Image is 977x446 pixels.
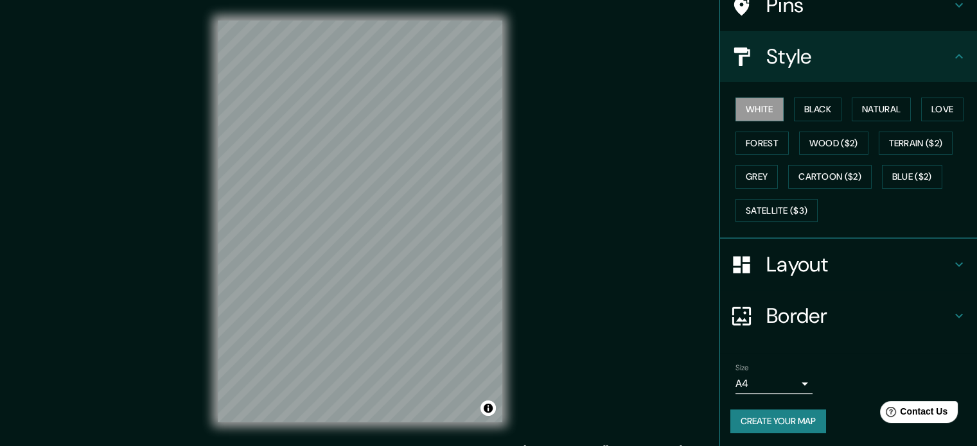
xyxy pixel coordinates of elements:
[735,165,778,189] button: Grey
[218,21,502,422] canvas: Map
[720,239,977,290] div: Layout
[863,396,963,432] iframe: Help widget launcher
[766,252,951,277] h4: Layout
[882,165,942,189] button: Blue ($2)
[480,400,496,416] button: Toggle attribution
[735,98,784,121] button: White
[766,303,951,329] h4: Border
[879,132,953,155] button: Terrain ($2)
[735,373,813,394] div: A4
[852,98,911,121] button: Natural
[720,290,977,341] div: Border
[766,44,951,69] h4: Style
[720,31,977,82] div: Style
[735,132,789,155] button: Forest
[921,98,964,121] button: Love
[735,363,749,373] label: Size
[788,165,872,189] button: Cartoon ($2)
[735,199,818,223] button: Satellite ($3)
[794,98,842,121] button: Black
[799,132,868,155] button: Wood ($2)
[730,409,826,433] button: Create your map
